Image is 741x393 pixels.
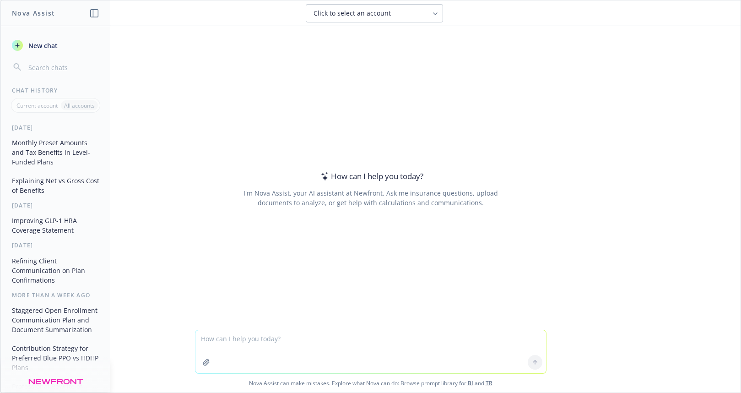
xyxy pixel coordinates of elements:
[306,4,443,22] button: Click to select an account
[314,9,391,18] span: Click to select an account
[8,37,103,54] button: New chat
[8,253,103,288] button: Refining Client Communication on Plan Confirmations
[8,213,103,238] button: Improving GLP-1 HRA Coverage Statement
[1,87,110,94] div: Chat History
[8,173,103,198] button: Explaining Net vs Gross Cost of Benefits
[64,102,95,109] p: All accounts
[486,379,492,387] a: TR
[8,303,103,337] button: Staggered Open Enrollment Communication Plan and Document Summarization
[12,8,55,18] h1: Nova Assist
[4,374,737,393] span: Nova Assist can make mistakes. Explore what Nova can do: Browse prompt library for and
[1,124,110,131] div: [DATE]
[16,102,58,109] p: Current account
[27,61,99,74] input: Search chats
[8,341,103,375] button: Contribution Strategy for Preferred Blue PPO vs HDHP Plans
[1,241,110,249] div: [DATE]
[27,41,58,50] span: New chat
[468,379,473,387] a: BI
[318,170,423,182] div: How can I help you today?
[1,291,110,299] div: More than a week ago
[242,188,499,207] div: I'm Nova Assist, your AI assistant at Newfront. Ask me insurance questions, upload documents to a...
[1,202,110,209] div: [DATE]
[8,135,103,169] button: Monthly Preset Amounts and Tax Benefits in Level-Funded Plans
